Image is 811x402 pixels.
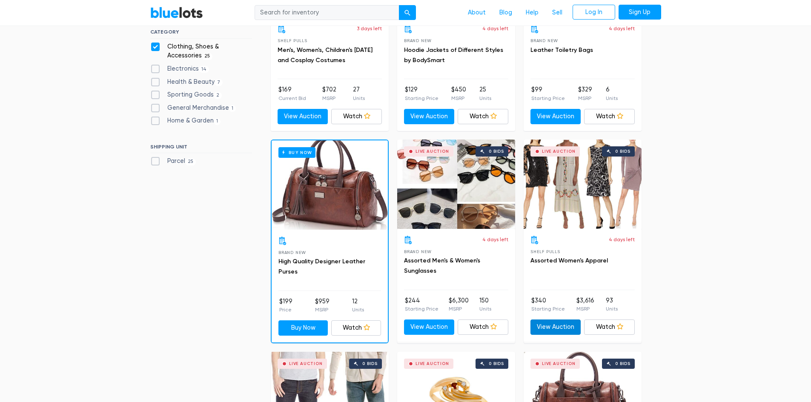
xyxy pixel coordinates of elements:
[606,305,618,313] p: Units
[482,236,508,243] p: 4 days left
[185,159,196,165] span: 25
[362,362,378,366] div: 0 bids
[578,94,592,102] p: MSRP
[449,296,469,313] li: $6,300
[489,149,504,154] div: 0 bids
[150,116,221,125] label: Home & Garden
[609,236,635,243] p: 4 days left
[449,305,469,313] p: MSRP
[278,109,328,124] a: View Auction
[150,103,236,113] label: General Merchandise
[489,362,504,366] div: 0 bids
[397,140,515,229] a: Live Auction 0 bids
[531,305,565,313] p: Starting Price
[353,94,365,102] p: Units
[531,296,565,313] li: $340
[215,79,223,86] span: 7
[479,85,491,102] li: 25
[458,319,508,335] a: Watch
[619,5,661,20] a: Sign Up
[461,5,493,21] a: About
[199,66,209,73] span: 14
[404,46,503,64] a: Hoodie Jackets of Different Styles by BodySmart
[615,149,630,154] div: 0 bids
[606,296,618,313] li: 93
[530,38,558,43] span: Brand New
[278,320,328,336] a: Buy Now
[315,306,330,314] p: MSRP
[202,53,213,60] span: 25
[519,5,545,21] a: Help
[584,319,635,335] a: Watch
[279,306,292,314] p: Price
[150,42,252,60] label: Clothing, Shoes & Accessories
[278,250,306,255] span: Brand New
[451,94,466,102] p: MSRP
[255,5,399,20] input: Search for inventory
[357,25,382,32] p: 3 days left
[584,109,635,124] a: Watch
[331,320,381,336] a: Watch
[150,90,222,100] label: Sporting Goods
[578,85,592,102] li: $329
[530,319,581,335] a: View Auction
[352,306,364,314] p: Units
[458,109,508,124] a: Watch
[229,105,236,112] span: 1
[451,85,466,102] li: $450
[530,46,593,54] a: Leather Toiletry Bags
[322,94,336,102] p: MSRP
[404,257,480,274] a: Assorted Men's & Women's Sunglasses
[404,109,455,124] a: View Auction
[404,249,432,254] span: Brand New
[606,94,618,102] p: Units
[405,305,438,313] p: Starting Price
[404,38,432,43] span: Brand New
[542,149,576,154] div: Live Auction
[405,296,438,313] li: $244
[530,257,608,264] a: Assorted Women's Apparel
[493,5,519,21] a: Blog
[272,140,388,230] a: Buy Now
[530,249,560,254] span: Shelf Pulls
[479,296,491,313] li: 150
[524,140,642,229] a: Live Auction 0 bids
[615,362,630,366] div: 0 bids
[545,5,569,21] a: Sell
[150,77,223,87] label: Health & Beauty
[573,5,615,20] a: Log In
[576,305,594,313] p: MSRP
[150,6,203,19] a: BlueLots
[482,25,508,32] p: 4 days left
[576,296,594,313] li: $3,616
[214,92,222,99] span: 2
[405,85,438,102] li: $129
[150,64,209,74] label: Electronics
[531,85,565,102] li: $99
[530,109,581,124] a: View Auction
[150,157,196,166] label: Parcel
[416,362,449,366] div: Live Auction
[322,85,336,102] li: $702
[214,118,221,125] span: 1
[479,94,491,102] p: Units
[416,149,449,154] div: Live Auction
[331,109,382,124] a: Watch
[315,297,330,314] li: $959
[278,147,315,158] h6: Buy Now
[150,144,252,153] h6: SHIPPING UNIT
[606,85,618,102] li: 6
[531,94,565,102] p: Starting Price
[150,29,252,38] h6: CATEGORY
[278,38,307,43] span: Shelf Pulls
[404,319,455,335] a: View Auction
[479,305,491,313] p: Units
[278,85,306,102] li: $169
[542,362,576,366] div: Live Auction
[278,46,373,64] a: Men's, Women's, Children's [DATE] and Cosplay Costumes
[278,94,306,102] p: Current Bid
[289,362,323,366] div: Live Auction
[352,297,364,314] li: 12
[279,297,292,314] li: $199
[353,85,365,102] li: 27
